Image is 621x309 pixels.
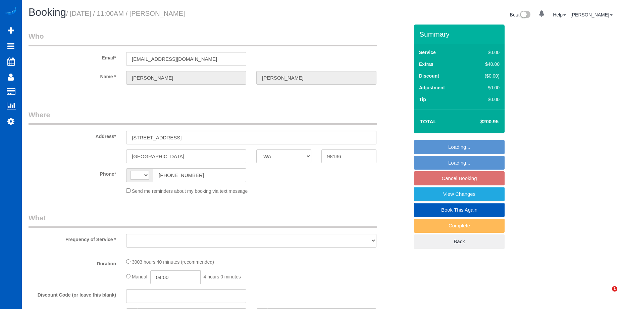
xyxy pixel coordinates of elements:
[126,71,246,85] input: First Name*
[66,10,185,17] small: / [DATE] / 11:00AM / [PERSON_NAME]
[414,187,505,201] a: View Changes
[204,274,241,279] span: 4 hours 0 minutes
[420,119,436,124] strong: Total
[471,49,500,56] div: $0.00
[519,11,530,19] img: New interface
[419,61,433,68] label: Extras
[598,286,614,302] iframe: Intercom live chat
[471,61,500,68] div: $40.00
[471,84,500,91] div: $0.00
[419,73,439,79] label: Discount
[23,71,121,80] label: Name *
[419,84,445,91] label: Adjustment
[153,168,246,182] input: Phone*
[29,213,377,228] legend: What
[419,49,436,56] label: Service
[419,30,501,38] h3: Summary
[29,31,377,46] legend: Who
[29,6,66,18] span: Booking
[321,149,376,163] input: Zip Code*
[553,12,566,17] a: Help
[126,52,246,66] input: Email*
[23,168,121,177] label: Phone*
[256,71,376,85] input: Last Name*
[460,119,499,125] h4: $200.95
[23,52,121,61] label: Email*
[132,274,147,279] span: Manual
[4,7,17,16] img: Automaid Logo
[132,259,214,265] span: 3003 hours 40 minutes (recommended)
[471,73,500,79] div: ($0.00)
[571,12,613,17] a: [PERSON_NAME]
[414,203,505,217] a: Book This Again
[612,286,617,292] span: 1
[23,131,121,140] label: Address*
[419,96,426,103] label: Tip
[510,12,531,17] a: Beta
[471,96,500,103] div: $0.00
[23,234,121,243] label: Frequency of Service *
[126,149,246,163] input: City*
[29,110,377,125] legend: Where
[23,258,121,267] label: Duration
[23,289,121,298] label: Discount Code (or leave this blank)
[414,234,505,249] a: Back
[132,188,248,194] span: Send me reminders about my booking via text message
